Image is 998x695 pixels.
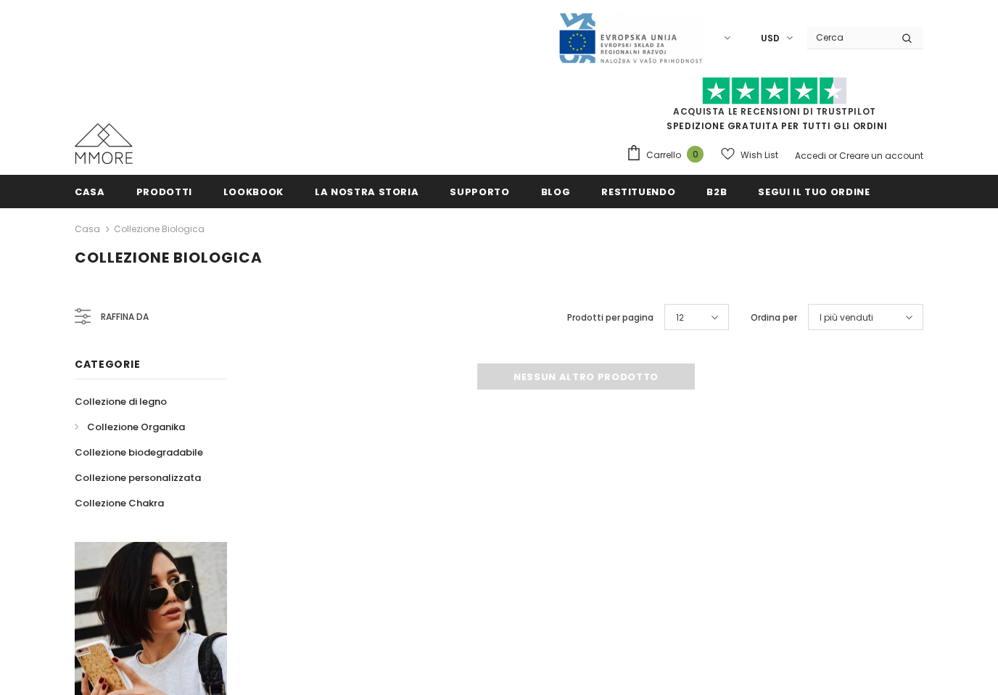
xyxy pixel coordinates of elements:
input: Search Site [807,27,891,48]
a: Collezione biologica [114,223,205,235]
span: 0 [687,146,704,163]
a: Casa [75,175,105,207]
span: Collezione biologica [75,247,263,268]
a: Collezione personalizzata [75,465,201,490]
a: Restituendo [601,175,675,207]
span: Wish List [741,148,778,163]
span: La nostra storia [315,185,418,199]
span: Carrello [646,148,681,163]
img: Fidati di Pilot Stars [702,77,847,105]
a: Collezione di legno [75,389,167,414]
span: I più venduti [820,311,873,325]
span: Collezione Chakra [75,496,164,510]
span: Collezione di legno [75,395,167,408]
span: Raffina da [101,309,149,325]
a: Creare un account [839,149,923,162]
span: or [828,149,837,162]
img: Javni Razpis [558,12,703,65]
label: Ordina per [751,311,797,325]
span: 12 [676,311,684,325]
span: Casa [75,185,105,199]
a: Prodotti [136,175,192,207]
span: Collezione personalizzata [75,471,201,485]
a: Carrello 0 [626,144,711,166]
a: Accedi [795,149,826,162]
span: B2B [706,185,727,199]
span: Blog [541,185,571,199]
img: Casi MMORE [75,123,133,164]
span: Collezione Organika [87,420,185,434]
a: Segui il tuo ordine [758,175,870,207]
span: Restituendo [601,185,675,199]
a: Lookbook [223,175,284,207]
span: Lookbook [223,185,284,199]
span: USD [761,31,780,46]
a: Acquista le recensioni di TrustPilot [673,105,876,118]
a: Collezione Organika [75,414,185,440]
span: Collezione biodegradabile [75,445,203,459]
span: Categorie [75,357,140,371]
a: La nostra storia [315,175,418,207]
a: Collezione Chakra [75,490,164,516]
span: Prodotti [136,185,192,199]
a: Casa [75,221,100,238]
a: supporto [450,175,509,207]
span: Segui il tuo ordine [758,185,870,199]
a: Javni Razpis [558,31,703,44]
span: supporto [450,185,509,199]
span: SPEDIZIONE GRATUITA PER TUTTI GLI ORDINI [626,83,923,132]
a: Collezione biodegradabile [75,440,203,465]
label: Prodotti per pagina [567,311,653,325]
a: Wish List [721,142,778,168]
a: B2B [706,175,727,207]
a: Blog [541,175,571,207]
